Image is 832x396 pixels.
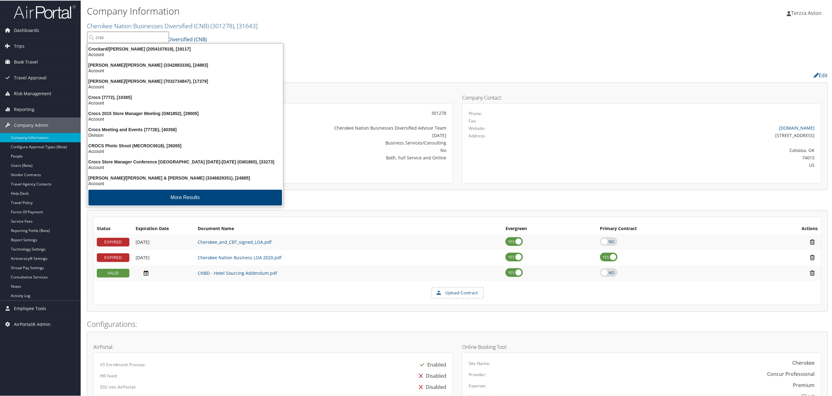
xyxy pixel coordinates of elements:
[94,223,133,234] th: Status
[97,253,129,261] div: EXPIRED
[84,94,287,100] div: Crocs (7772), [10385]
[417,358,446,370] div: Enabled
[14,117,48,132] span: Company Admin
[84,126,287,132] div: Crocs Meeting and Events (7772E), [40358]
[84,83,287,89] div: Account
[807,254,818,260] i: Remove Contract
[84,164,287,170] div: Account
[469,117,477,123] label: Fax:
[218,154,446,160] div: Both, Full Service and Online
[793,381,815,388] div: Premium
[14,22,39,38] span: Dashboards
[469,125,486,131] label: Website:
[793,358,815,366] div: Cherokee
[218,109,446,116] div: 301278
[136,254,191,260] div: Add/Edit Date
[84,110,287,116] div: Crocs 2015 Store Manager Meeting (GM1852), [29005]
[745,223,821,234] th: Actions
[84,180,287,186] div: Account
[469,110,482,116] label: Phone:
[807,269,818,276] i: Remove Contract
[14,69,47,85] span: Travel Approval
[814,71,828,78] a: Edit
[87,318,828,329] h2: Configurations:
[14,300,46,316] span: Employee Tools
[558,146,815,153] div: Catoosa, OK
[84,116,287,121] div: Account
[597,223,745,234] th: Primary Contract
[195,223,502,234] th: Document Name
[469,360,490,366] label: Site Name:
[234,21,258,29] span: , [ 31643 ]
[502,223,597,234] th: Evergreen
[462,95,821,100] h4: Company Contact:
[84,51,287,57] div: Account
[136,254,150,260] span: [DATE]
[84,46,287,51] div: Crockard/[PERSON_NAME] (2054107819), [19117]
[84,142,287,148] div: CROCS Photo Shoot (MECROC0618), [39265]
[791,9,822,16] span: Terzza Aston
[558,131,815,138] div: [STREET_ADDRESS]
[136,239,191,244] div: Add/Edit Date
[84,67,287,73] div: Account
[198,269,277,275] a: CNBD - Hotel Sourcing Addendum.pdf
[84,100,287,105] div: Account
[14,54,38,69] span: Book Travel
[416,381,446,392] div: Disabled
[97,268,129,277] div: VALID
[807,238,818,245] i: Remove Contract
[136,238,150,244] span: [DATE]
[14,4,76,19] img: airportal-logo.png
[87,21,258,29] a: Cherokee Nation Businesses Diversified (CNB)
[416,370,446,381] div: Disabled
[469,382,486,388] label: Expense:
[84,78,287,83] div: [PERSON_NAME]/[PERSON_NAME] (7032734847), [17379]
[558,161,815,168] div: US
[210,21,234,29] span: ( 301278 )
[469,132,486,138] label: Address:
[198,254,281,260] a: Cherokee Nation Business LOA 2020.pdf
[787,3,828,22] a: Terzza Aston
[432,287,483,298] label: Upload Contract
[87,197,828,207] h2: Contracts:
[218,139,446,145] div: Business Services/Consulting
[84,175,287,180] div: [PERSON_NAME]/[PERSON_NAME] & [PERSON_NAME] (3346829351), [24885]
[198,238,272,244] a: Cherokee_and_CBT_signed_LOA.pdf
[14,101,34,117] span: Reporting
[84,62,287,67] div: [PERSON_NAME]/[PERSON_NAME] (3342883336), [24883]
[779,124,815,130] a: [DOMAIN_NAME]
[88,189,282,205] button: More Results
[87,31,169,42] input: Search Accounts
[14,38,25,53] span: Trips
[218,146,446,153] div: No
[100,383,136,389] label: SSO into AirPortal:
[93,344,453,349] h4: AirPortal:
[469,371,487,377] label: Provider:
[14,85,51,101] span: Risk Management
[100,372,118,378] label: HR Feed:
[97,237,129,246] div: EXPIRED
[100,361,146,367] label: V3 Enrollment Process:
[558,154,815,160] div: 74015
[133,223,195,234] th: Expiration Date
[84,148,287,154] div: Account
[14,316,51,331] span: AirPortal® Admin
[87,69,578,80] h2: Company Profile:
[84,158,287,164] div: Crocs Store Manager Conference [GEOGRAPHIC_DATA] [DATE]-[DATE] (GM1865), [33273]
[136,269,191,276] div: Add/Edit Date
[462,344,821,349] h4: Online Booking Tool:
[218,124,446,131] div: Cherokee Nation Businesses Diversified Advisor Team
[84,132,287,137] div: Division
[87,4,581,17] h1: Company Information
[218,131,446,138] div: [DATE]
[767,370,815,377] div: Concur Professional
